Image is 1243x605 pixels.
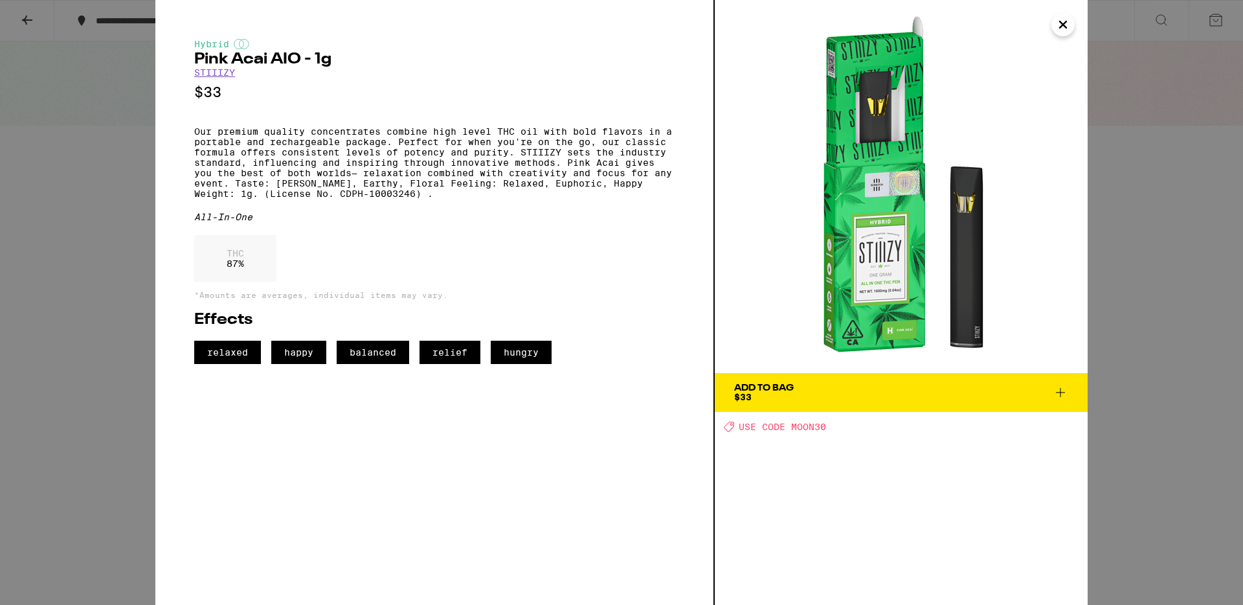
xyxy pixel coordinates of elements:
div: 87 % [194,235,276,282]
h2: Pink Acai AIO - 1g [194,52,675,67]
span: $33 [734,392,752,402]
p: $33 [194,84,675,100]
span: happy [271,341,326,364]
span: relief [420,341,480,364]
span: hungry [491,341,552,364]
button: Close [1051,13,1075,36]
a: STIIIZY [194,67,235,78]
span: Hi. Need any help? [8,9,93,19]
p: Our premium quality concentrates combine high level THC oil with bold flavors in a portable and r... [194,126,675,199]
div: Add To Bag [734,383,794,393]
div: All-In-One [194,212,675,222]
img: hybridColor.svg [234,39,249,49]
h2: Effects [194,312,675,328]
span: balanced [337,341,409,364]
button: Add To Bag$33 [715,373,1088,412]
span: relaxed [194,341,261,364]
div: Hybrid [194,39,675,49]
p: *Amounts are averages, individual items may vary. [194,291,675,299]
p: THC [227,248,244,258]
span: USE CODE MOON30 [739,422,826,432]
